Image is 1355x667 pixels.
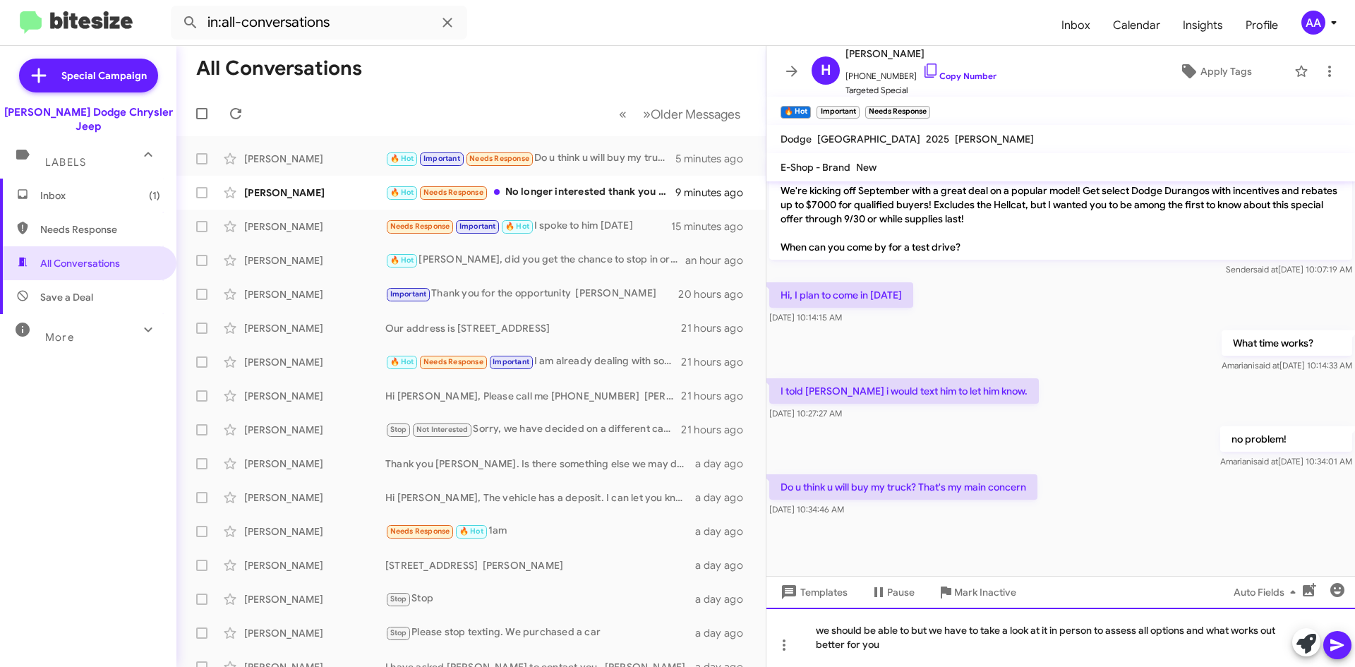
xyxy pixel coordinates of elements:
span: Sender [DATE] 10:07:19 AM [1226,264,1352,275]
a: Insights [1172,5,1234,46]
div: 15 minutes ago [671,220,754,234]
div: I am already dealing with someone [385,354,681,370]
span: Important [390,289,427,299]
span: 🔥 Hot [390,154,414,163]
span: » [643,105,651,123]
div: [PERSON_NAME] [244,152,385,166]
div: 5 minutes ago [675,152,754,166]
span: New [856,161,877,174]
div: 21 hours ago [681,355,754,369]
div: [PERSON_NAME] [244,592,385,606]
span: Pause [887,579,915,605]
span: E-Shop - Brand [781,161,850,174]
div: Please stop texting. We purchased a car [385,625,695,641]
div: Hi [PERSON_NAME], The vehicle has a deposit. I can let you know if it does not go. [PERSON_NAME] [385,491,695,505]
span: [PERSON_NAME] [845,45,996,62]
a: Copy Number [922,71,996,81]
div: AA [1301,11,1325,35]
div: 20 hours ago [678,287,754,301]
div: [PERSON_NAME] [244,355,385,369]
h1: All Conversations [196,57,362,80]
div: 21 hours ago [681,321,754,335]
div: 1am [385,523,695,539]
div: Thank you [PERSON_NAME]. Is there something else we may do for you? [PERSON_NAME] [PHONE_NUMBER] [385,457,695,471]
div: Hi [PERSON_NAME], Please call me [PHONE_NUMBER] [PERSON_NAME] [385,389,681,403]
span: [DATE] 10:27:27 AM [769,408,842,419]
div: Thank you for the opportunity [PERSON_NAME] [385,286,678,302]
span: Needs Response [423,357,483,366]
div: Stop [385,591,695,607]
span: [PERSON_NAME] [955,133,1034,145]
span: Needs Response [40,222,160,236]
span: Stop [390,425,407,434]
span: H [821,59,831,82]
p: What time works? [1222,330,1352,356]
p: no problem! [1220,426,1352,452]
button: Pause [859,579,926,605]
button: Previous [610,100,635,128]
span: 🔥 Hot [390,256,414,265]
span: All Conversations [40,256,120,270]
div: [PERSON_NAME] [244,389,385,403]
a: Calendar [1102,5,1172,46]
span: Needs Response [390,527,450,536]
span: said at [1253,264,1278,275]
span: [GEOGRAPHIC_DATA] [817,133,920,145]
p: Hi, I plan to come in [DATE] [769,282,913,308]
div: Do u think u will buy my truck? That's my main concern [385,150,675,167]
button: Mark Inactive [926,579,1028,605]
div: a day ago [695,592,754,606]
span: Inbox [40,188,160,203]
span: Older Messages [651,107,740,122]
span: Targeted Special [845,83,996,97]
a: Special Campaign [19,59,158,92]
button: Auto Fields [1222,579,1313,605]
div: 9 minutes ago [675,186,754,200]
div: [PERSON_NAME] [244,321,385,335]
span: Save a Deal [40,290,93,304]
button: Templates [766,579,859,605]
div: [PERSON_NAME] [244,457,385,471]
span: said at [1253,456,1278,467]
span: said at [1255,360,1279,371]
span: 2025 [926,133,949,145]
span: Stop [390,594,407,603]
div: 21 hours ago [681,389,754,403]
span: Needs Response [469,154,529,163]
p: I told [PERSON_NAME] i would text him to let him know. [769,378,1039,404]
span: Important [493,357,529,366]
div: [PERSON_NAME] [244,491,385,505]
span: Amariani [DATE] 10:34:01 AM [1220,456,1352,467]
span: Templates [778,579,848,605]
div: an hour ago [685,253,754,268]
div: a day ago [695,524,754,539]
a: Inbox [1050,5,1102,46]
div: a day ago [695,558,754,572]
div: 21 hours ago [681,423,754,437]
span: Mark Inactive [954,579,1016,605]
div: No longer interested thank you 🙏🏾 [385,184,675,200]
div: we should be able to but we have to take a look at it in person to assess all options and what wo... [766,608,1355,667]
span: [DATE] 10:34:46 AM [769,504,844,515]
span: More [45,331,74,344]
span: 🔥 Hot [459,527,483,536]
div: a day ago [695,626,754,640]
div: [PERSON_NAME] [244,423,385,437]
button: AA [1289,11,1339,35]
small: Needs Response [865,106,930,119]
span: « [619,105,627,123]
span: 🔥 Hot [390,357,414,366]
div: [PERSON_NAME] [244,220,385,234]
div: [PERSON_NAME] [244,524,385,539]
div: [STREET_ADDRESS] [PERSON_NAME] [385,558,695,572]
div: Our address is [STREET_ADDRESS] [385,321,681,335]
div: [PERSON_NAME], did you get the chance to stop in or did you want to reschedule? [385,252,685,268]
span: Important [459,222,496,231]
span: Dodge [781,133,812,145]
div: [PERSON_NAME] [244,558,385,572]
span: (1) [149,188,160,203]
span: Stop [390,628,407,637]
